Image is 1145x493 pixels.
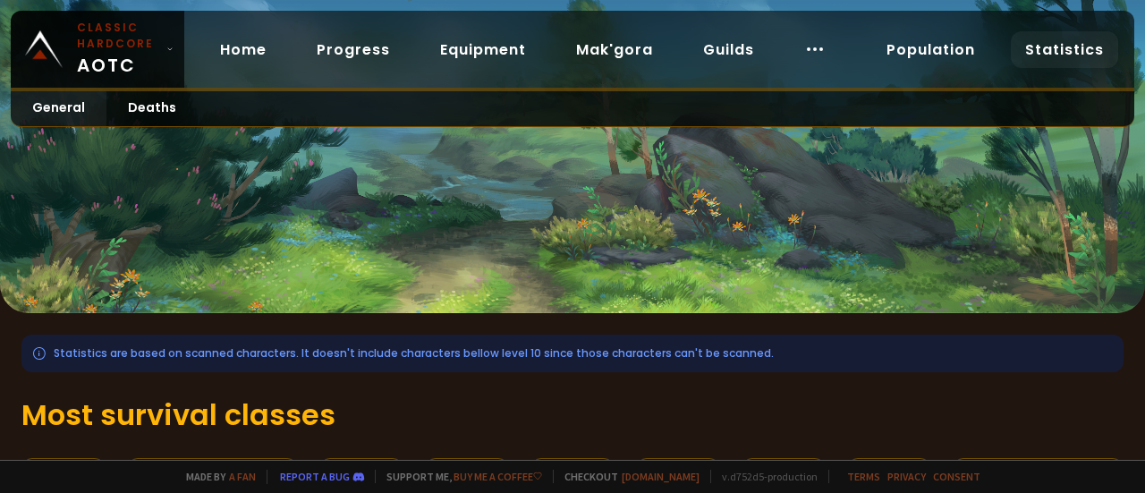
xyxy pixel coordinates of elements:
h1: Most survival classes [21,394,1124,437]
span: Checkout [553,470,700,483]
span: v. d752d5 - production [710,470,818,483]
a: Progress [302,31,404,68]
span: Made by [175,470,256,483]
a: Consent [933,470,980,483]
a: Terms [847,470,880,483]
a: [DOMAIN_NAME] [622,470,700,483]
div: Statistics are based on scanned characters. It doesn't include characters bellow level 10 since t... [21,335,1124,372]
a: General [11,91,106,126]
span: AOTC [77,20,159,79]
a: Deaths [106,91,198,126]
a: Mak'gora [562,31,667,68]
a: Buy me a coffee [454,470,542,483]
a: Classic HardcoreAOTC [11,11,184,88]
a: Population [872,31,989,68]
a: Privacy [887,470,926,483]
span: Support me, [375,470,542,483]
small: Classic Hardcore [77,20,159,52]
a: Equipment [426,31,540,68]
a: Statistics [1011,31,1118,68]
a: Report a bug [280,470,350,483]
a: a fan [229,470,256,483]
a: Guilds [689,31,768,68]
a: Home [206,31,281,68]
